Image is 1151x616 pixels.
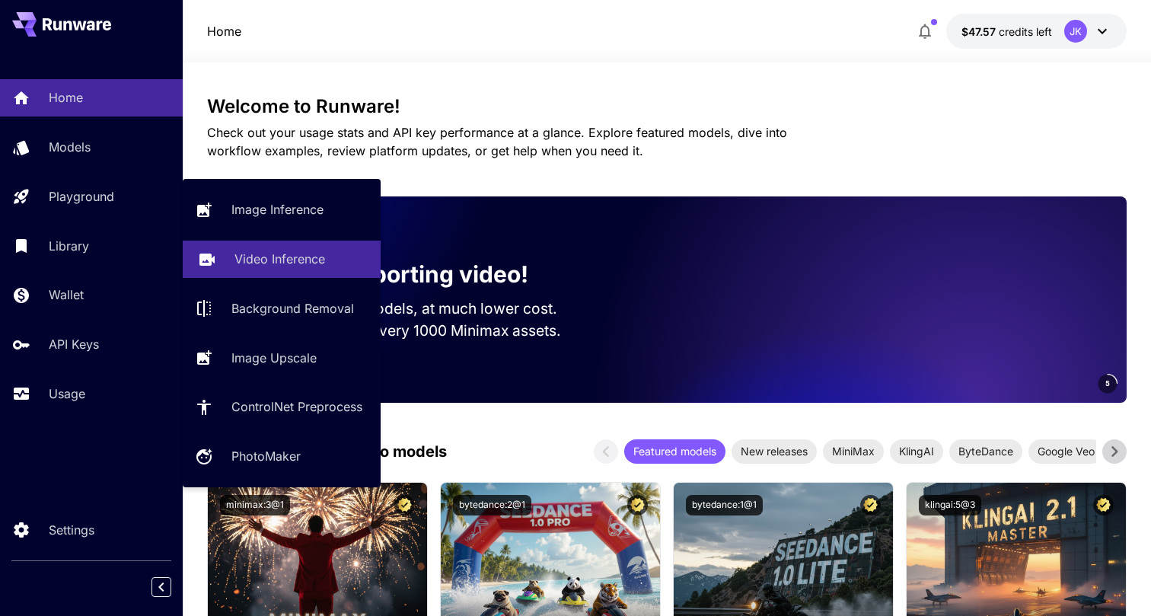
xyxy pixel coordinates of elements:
span: Check out your usage stats and API key performance at a glance. Explore featured models, dive int... [207,125,787,158]
p: Models [49,138,91,156]
a: ControlNet Preprocess [183,388,381,426]
span: 5 [1105,378,1110,389]
button: $47.565 [946,14,1127,49]
p: Home [49,88,83,107]
p: Library [49,237,89,255]
a: Image Upscale [183,339,381,376]
button: Collapse sidebar [151,577,171,597]
button: bytedance:1@1 [686,495,763,515]
p: ControlNet Preprocess [231,397,362,416]
nav: breadcrumb [207,22,241,40]
button: Certified Model – Vetted for best performance and includes a commercial license. [1093,495,1114,515]
p: Background Removal [231,299,354,318]
button: klingai:5@3 [919,495,981,515]
span: credits left [999,25,1052,38]
p: Home [207,22,241,40]
div: JK [1064,20,1087,43]
span: ByteDance [949,443,1022,459]
button: bytedance:2@1 [453,495,531,515]
p: Playground [49,187,114,206]
h3: Welcome to Runware! [207,96,1127,117]
p: Save up to $350 for every 1000 Minimax assets. [231,320,586,342]
p: PhotoMaker [231,447,301,465]
p: Wallet [49,286,84,304]
a: PhotoMaker [183,438,381,475]
p: Settings [49,521,94,539]
a: Image Inference [183,191,381,228]
a: Video Inference [183,241,381,278]
div: $47.565 [961,24,1052,40]
span: Featured models [624,443,725,459]
span: New releases [732,443,817,459]
span: KlingAI [890,443,943,459]
a: Background Removal [183,290,381,327]
p: Image Inference [231,200,324,219]
div: Collapse sidebar [163,573,183,601]
button: Certified Model – Vetted for best performance and includes a commercial license. [860,495,881,515]
span: Google Veo [1028,443,1104,459]
p: API Keys [49,335,99,353]
button: Certified Model – Vetted for best performance and includes a commercial license. [627,495,648,515]
span: $47.57 [961,25,999,38]
span: MiniMax [823,443,884,459]
p: Usage [49,385,85,403]
p: Video Inference [234,250,325,268]
p: Run the best video models, at much lower cost. [231,298,586,320]
p: Image Upscale [231,349,317,367]
button: Certified Model – Vetted for best performance and includes a commercial license. [394,495,415,515]
button: minimax:3@1 [220,495,290,515]
p: Now supporting video! [274,257,528,292]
